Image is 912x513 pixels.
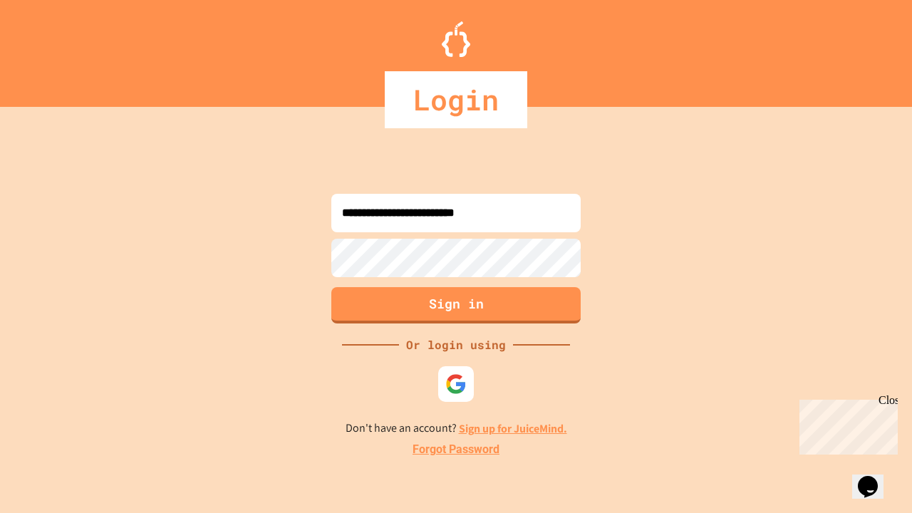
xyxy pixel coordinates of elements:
iframe: chat widget [852,456,898,499]
iframe: chat widget [794,394,898,455]
div: Chat with us now!Close [6,6,98,90]
div: Or login using [399,336,513,353]
button: Sign in [331,287,581,323]
a: Forgot Password [413,441,499,458]
a: Sign up for JuiceMind. [459,421,567,436]
img: Logo.svg [442,21,470,57]
p: Don't have an account? [346,420,567,437]
div: Login [385,71,527,128]
img: google-icon.svg [445,373,467,395]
